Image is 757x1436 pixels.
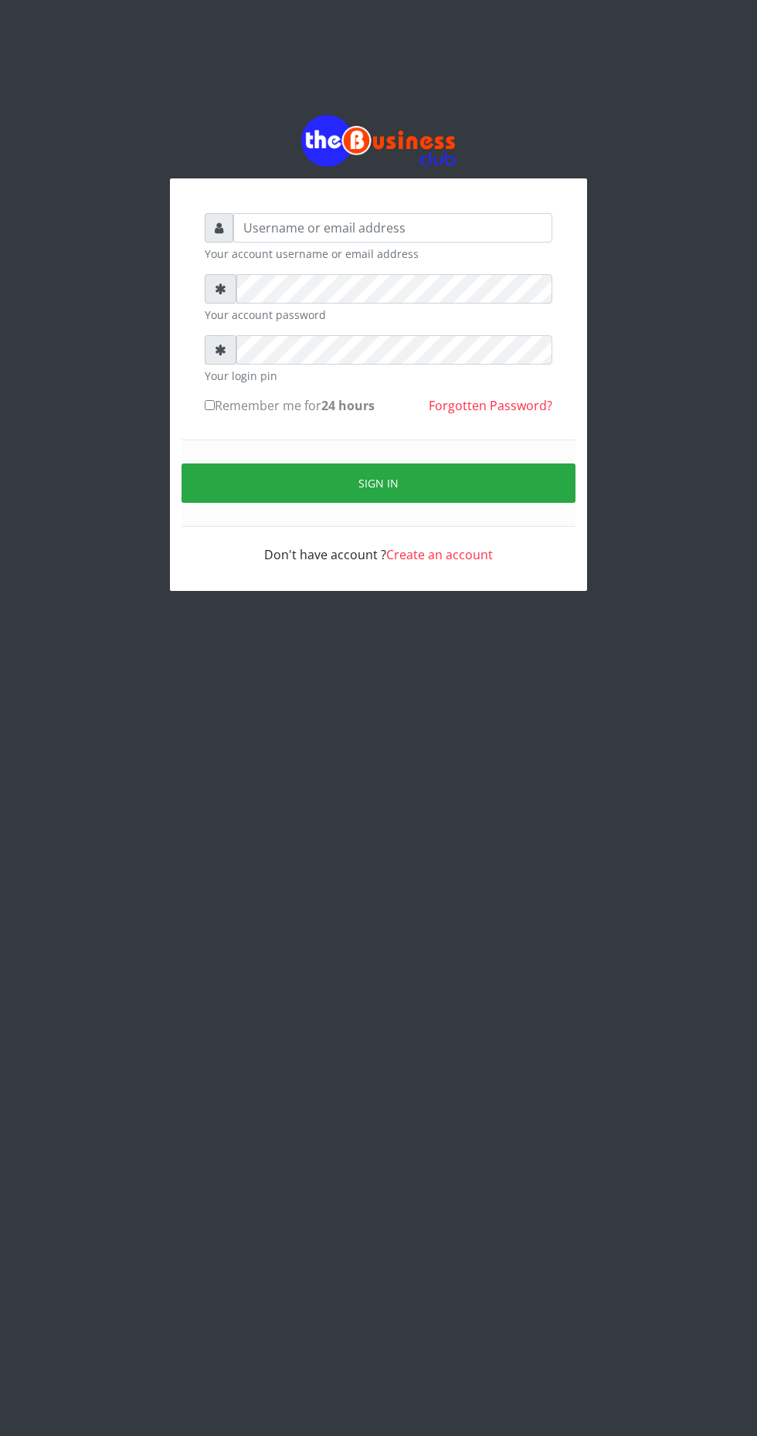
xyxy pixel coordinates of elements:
[386,546,493,563] a: Create an account
[233,213,552,243] input: Username or email address
[429,397,552,414] a: Forgotten Password?
[205,307,552,323] small: Your account password
[205,396,375,415] label: Remember me for
[205,527,552,564] div: Don't have account ?
[205,400,215,410] input: Remember me for24 hours
[205,368,552,384] small: Your login pin
[205,246,552,262] small: Your account username or email address
[321,397,375,414] b: 24 hours
[182,463,575,503] button: Sign in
